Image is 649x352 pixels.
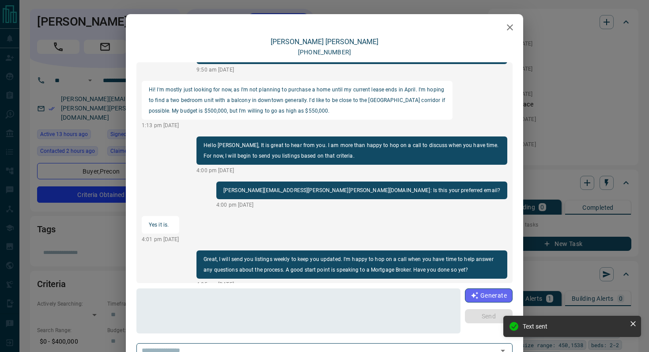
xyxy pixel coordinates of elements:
[298,48,351,57] p: [PHONE_NUMBER]
[223,185,500,196] p: [PERSON_NAME][EMAIL_ADDRESS][PERSON_NAME][PERSON_NAME][DOMAIN_NAME]: Is this your preferred email?
[196,280,507,288] p: 4:05 pm [DATE]
[204,254,500,275] p: Great, I will send you listings weekly to keep you updated. I'm happy to hop on a call when you h...
[271,38,378,46] a: [PERSON_NAME] [PERSON_NAME]
[142,121,453,129] p: 1:13 pm [DATE]
[204,140,500,161] p: Hello [PERSON_NAME], It is great to hear from you. I am more than happy to hop on a call to discu...
[142,235,179,243] p: 4:01 pm [DATE]
[523,323,626,330] div: Text sent
[465,288,513,303] button: Generate
[196,167,507,174] p: 4:00 pm [DATE]
[216,201,507,209] p: 4:00 pm [DATE]
[196,66,507,74] p: 9:50 am [DATE]
[149,220,172,230] p: Yes it is.
[149,84,445,116] p: Hi! I'm mostly just looking for now, as I'm not planning to purchase a home until my current leas...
